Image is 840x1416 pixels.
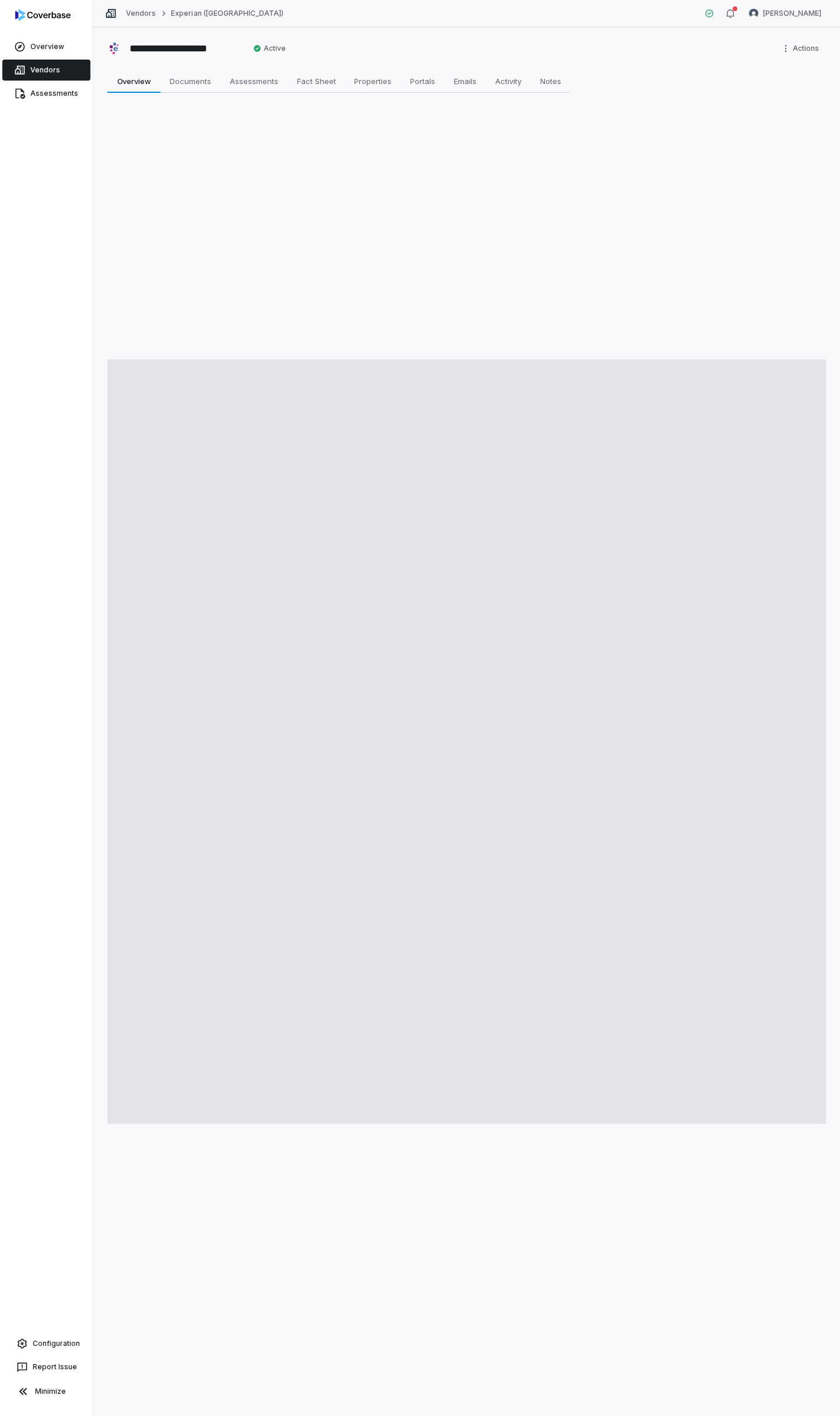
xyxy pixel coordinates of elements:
span: Active [253,44,286,53]
button: Jesse Nord avatar[PERSON_NAME] [742,5,828,22]
img: logo-D7KZi-bG.svg [15,9,71,21]
span: Fact Sheet [292,74,341,89]
button: Report Issue [5,1356,88,1377]
span: Overview [113,74,156,89]
img: Jesse Nord avatar [749,9,758,18]
a: Vendors [126,9,156,18]
a: Assessments [2,83,90,104]
a: Overview [2,36,90,57]
a: Configuration [5,1333,88,1354]
span: Minimize [35,1387,66,1396]
span: Assessments [225,74,283,89]
span: Activity [491,74,526,89]
button: More actions [778,40,826,57]
a: Vendors [2,60,90,81]
span: Notes [535,74,566,89]
span: Vendors [30,65,60,75]
span: Properties [349,74,396,89]
span: Portals [405,74,440,89]
span: Emails [449,74,481,89]
button: Minimize [5,1380,88,1403]
span: Assessments [30,89,78,98]
a: Experian ([GEOGRAPHIC_DATA]) [171,9,283,18]
span: [PERSON_NAME] [763,9,821,18]
span: Report Issue [33,1362,77,1372]
span: Overview [30,42,64,51]
span: Documents [165,74,216,89]
span: Configuration [33,1339,80,1348]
